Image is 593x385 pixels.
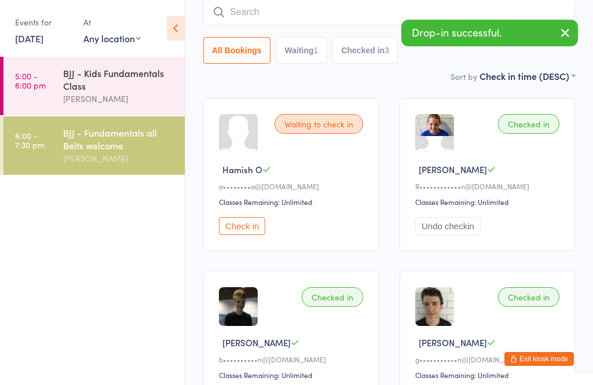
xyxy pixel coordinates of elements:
[415,114,454,136] img: image1517378732.png
[415,370,563,380] div: Classes Remaining: Unlimited
[219,181,367,191] div: a••••••••a@[DOMAIN_NAME]
[451,71,477,82] label: Sort by
[3,57,185,115] a: 5:00 -6:00 pmBJJ - Kids Fundamentals Class[PERSON_NAME]
[498,287,559,307] div: Checked in
[63,126,175,152] div: BJJ - Fundamentals all Belts welcome
[504,352,574,366] button: Exit kiosk mode
[15,13,72,32] div: Events for
[15,71,46,90] time: 5:00 - 6:00 pm
[415,217,481,235] button: Undo checkin
[385,46,389,55] div: 3
[274,114,363,134] div: Waiting to check in
[222,163,262,175] span: Hamish O
[415,181,563,191] div: R••••••••••••n@[DOMAIN_NAME]
[15,32,43,45] a: [DATE]
[83,32,141,45] div: Any location
[498,114,559,134] div: Checked in
[222,336,291,349] span: [PERSON_NAME]
[3,116,185,175] a: 6:00 -7:30 pmBJJ - Fundamentals all Belts welcome[PERSON_NAME]
[415,197,563,207] div: Classes Remaining: Unlimited
[314,46,319,55] div: 1
[219,354,367,364] div: b••••••••••n@[DOMAIN_NAME]
[219,217,265,235] button: Check in
[415,354,563,364] div: g•••••••••••n@[DOMAIN_NAME]
[419,163,487,175] span: [PERSON_NAME]
[219,370,367,380] div: Classes Remaining: Unlimited
[63,92,175,105] div: [PERSON_NAME]
[415,287,454,326] img: image1642403401.png
[219,197,367,207] div: Classes Remaining: Unlimited
[63,152,175,165] div: [PERSON_NAME]
[401,20,578,46] div: Drop-in successful.
[276,37,327,64] button: Waiting1
[63,67,175,92] div: BJJ - Kids Fundamentals Class
[219,287,258,326] img: image1646208410.png
[302,287,363,307] div: Checked in
[15,131,45,149] time: 6:00 - 7:30 pm
[83,13,141,32] div: At
[479,69,575,82] div: Check in time (DESC)
[332,37,398,64] button: Checked in3
[203,37,270,64] button: All Bookings
[419,336,487,349] span: [PERSON_NAME]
